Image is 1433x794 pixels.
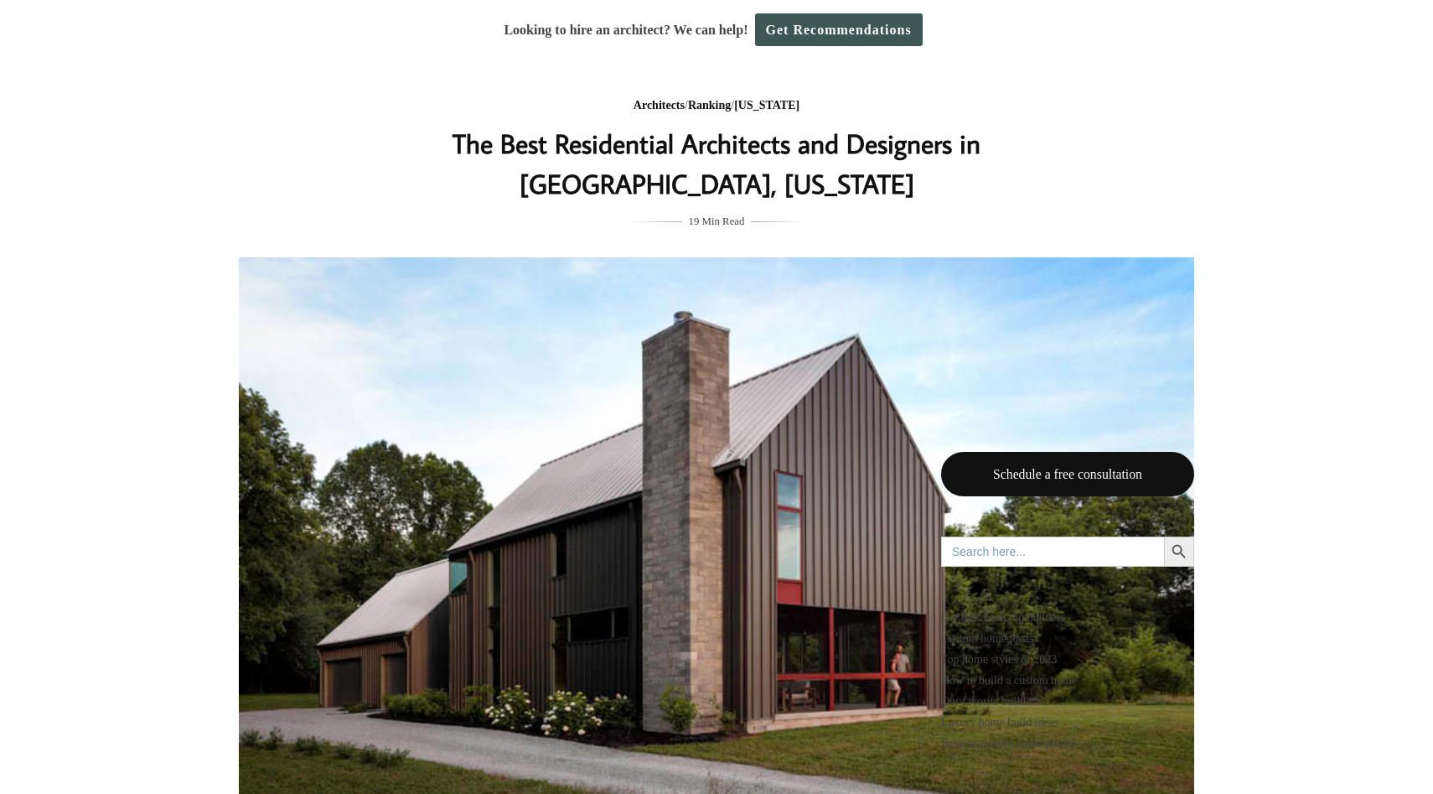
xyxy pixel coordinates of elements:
a: [US_STATE] [734,99,799,112]
a: Architects [634,99,685,112]
span: 19 Min Read [689,212,745,231]
a: Get Recommendations [755,13,923,46]
h1: The Best Residential Architects and Designers in [GEOGRAPHIC_DATA], [US_STATE] [382,123,1051,204]
a: Ranking [688,99,731,112]
div: / / [382,96,1051,117]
